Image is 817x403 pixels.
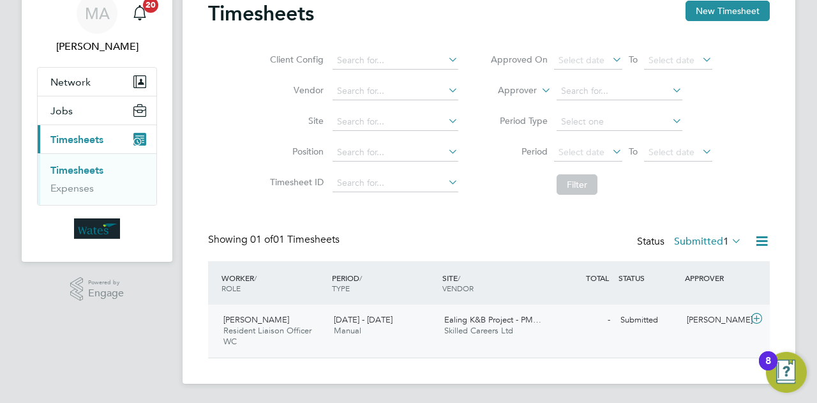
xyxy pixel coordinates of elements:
[334,325,361,336] span: Manual
[223,325,311,347] span: Resident Liaison Officer WC
[682,310,748,331] div: [PERSON_NAME]
[208,233,342,247] div: Showing
[648,54,694,66] span: Select date
[329,266,439,300] div: PERIOD
[444,325,513,336] span: Skilled Careers Ltd
[223,314,289,325] span: [PERSON_NAME]
[38,153,156,205] div: Timesheets
[38,96,156,125] button: Jobs
[74,218,120,239] img: wates-logo-retina.png
[333,113,458,131] input: Search for...
[333,82,458,100] input: Search for...
[686,1,770,21] button: New Timesheet
[37,218,157,239] a: Go to home page
[359,273,362,283] span: /
[266,115,324,126] label: Site
[765,361,771,377] div: 8
[37,39,157,54] span: Martin Asmantas
[490,146,548,157] label: Period
[88,288,124,299] span: Engage
[723,235,729,248] span: 1
[50,133,103,146] span: Timesheets
[648,146,694,158] span: Select date
[333,144,458,162] input: Search for...
[266,84,324,96] label: Vendor
[50,105,73,117] span: Jobs
[221,283,241,293] span: ROLE
[50,164,103,176] a: Timesheets
[334,314,393,325] span: [DATE] - [DATE]
[208,1,314,26] h2: Timesheets
[625,51,641,68] span: To
[558,54,604,66] span: Select date
[444,314,541,325] span: Ealing K&B Project - PM…
[266,176,324,188] label: Timesheet ID
[766,352,807,393] button: Open Resource Center, 8 new notifications
[637,233,744,251] div: Status
[442,283,474,293] span: VENDOR
[490,54,548,65] label: Approved On
[439,266,550,300] div: SITE
[266,146,324,157] label: Position
[557,174,597,195] button: Filter
[250,233,273,246] span: 01 of
[615,310,682,331] div: Submitted
[558,146,604,158] span: Select date
[332,283,350,293] span: TYPE
[88,277,124,288] span: Powered by
[70,277,124,301] a: Powered byEngage
[674,235,742,248] label: Submitted
[479,84,537,97] label: Approver
[615,266,682,289] div: STATUS
[254,273,257,283] span: /
[625,143,641,160] span: To
[50,182,94,194] a: Expenses
[586,273,609,283] span: TOTAL
[38,125,156,153] button: Timesheets
[557,113,682,131] input: Select one
[333,174,458,192] input: Search for...
[458,273,460,283] span: /
[549,310,615,331] div: -
[38,68,156,96] button: Network
[490,115,548,126] label: Period Type
[266,54,324,65] label: Client Config
[682,266,748,289] div: APPROVER
[557,82,682,100] input: Search for...
[218,266,329,300] div: WORKER
[250,233,340,246] span: 01 Timesheets
[50,76,91,88] span: Network
[85,5,110,22] span: MA
[333,52,458,70] input: Search for...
